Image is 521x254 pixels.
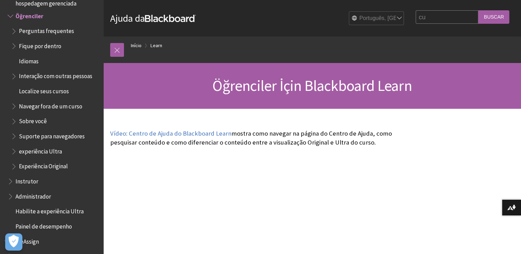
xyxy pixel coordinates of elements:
[110,129,412,147] p: mostra como navegar na página do Centro de Ajuda, como pesquisar conteúdo e como diferenciar o co...
[15,221,72,230] span: Painel de desempenho
[110,129,231,138] a: Vídeo: Centro de Ajuda do Blackboard Learn
[131,41,142,50] a: Início
[19,146,62,155] span: experiência Ultra
[15,191,51,200] span: Administrador
[19,100,82,110] span: Navegar fora de um curso
[478,10,509,24] input: Buscar
[15,10,43,20] span: Öğrenciler
[212,76,411,95] span: Öğrenciler İçin Blackboard Learn
[15,176,38,185] span: Instrutor
[19,55,39,65] span: Idiomas
[19,71,92,80] span: Interação com outras pessoas
[15,205,84,215] span: Habilite a experiência Ultra
[19,25,74,35] span: Perguntas frequentes
[12,236,39,245] span: SafeAssign
[19,130,85,140] span: Suporte para navegadores
[5,233,22,251] button: Abrir preferências
[110,12,196,24] a: Ajuda daBlackboard
[19,40,61,50] span: Fique por dentro
[19,161,68,170] span: Experiência Original
[19,116,47,125] span: Sobre você
[349,12,404,25] select: Site Language Selector
[19,85,69,95] span: Localize seus cursos
[150,41,162,50] a: Learn
[145,15,196,22] strong: Blackboard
